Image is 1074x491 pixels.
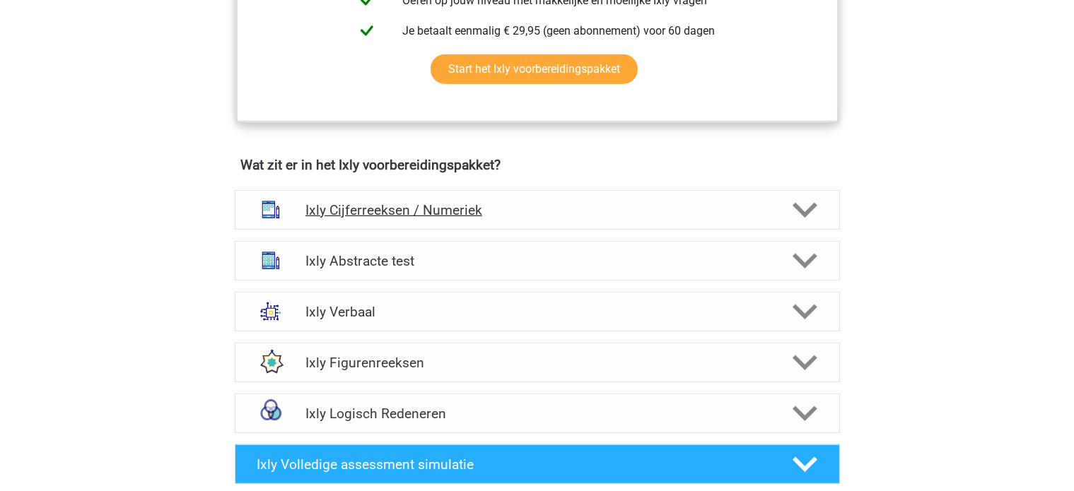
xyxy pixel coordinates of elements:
[252,395,289,432] img: syllogismen
[305,304,769,320] h4: Ixly Verbaal
[252,344,289,381] img: figuurreeksen
[252,293,289,330] img: analogieen
[305,253,769,269] h4: Ixly Abstracte test
[252,242,289,279] img: abstracte matrices
[229,394,846,433] a: syllogismen Ixly Logisch Redeneren
[305,355,769,371] h4: Ixly Figurenreeksen
[252,191,289,228] img: cijferreeksen
[431,54,638,84] a: Start het Ixly voorbereidingspakket
[229,343,846,382] a: figuurreeksen Ixly Figurenreeksen
[257,456,769,473] h4: Ixly Volledige assessment simulatie
[229,190,846,230] a: cijferreeksen Ixly Cijferreeksen / Numeriek
[229,241,846,280] a: abstracte matrices Ixly Abstracte test
[229,444,846,484] a: Ixly Volledige assessment simulatie
[305,406,769,422] h4: Ixly Logisch Redeneren
[229,292,846,331] a: analogieen Ixly Verbaal
[241,157,834,173] h4: Wat zit er in het Ixly voorbereidingspakket?
[305,202,769,218] h4: Ixly Cijferreeksen / Numeriek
